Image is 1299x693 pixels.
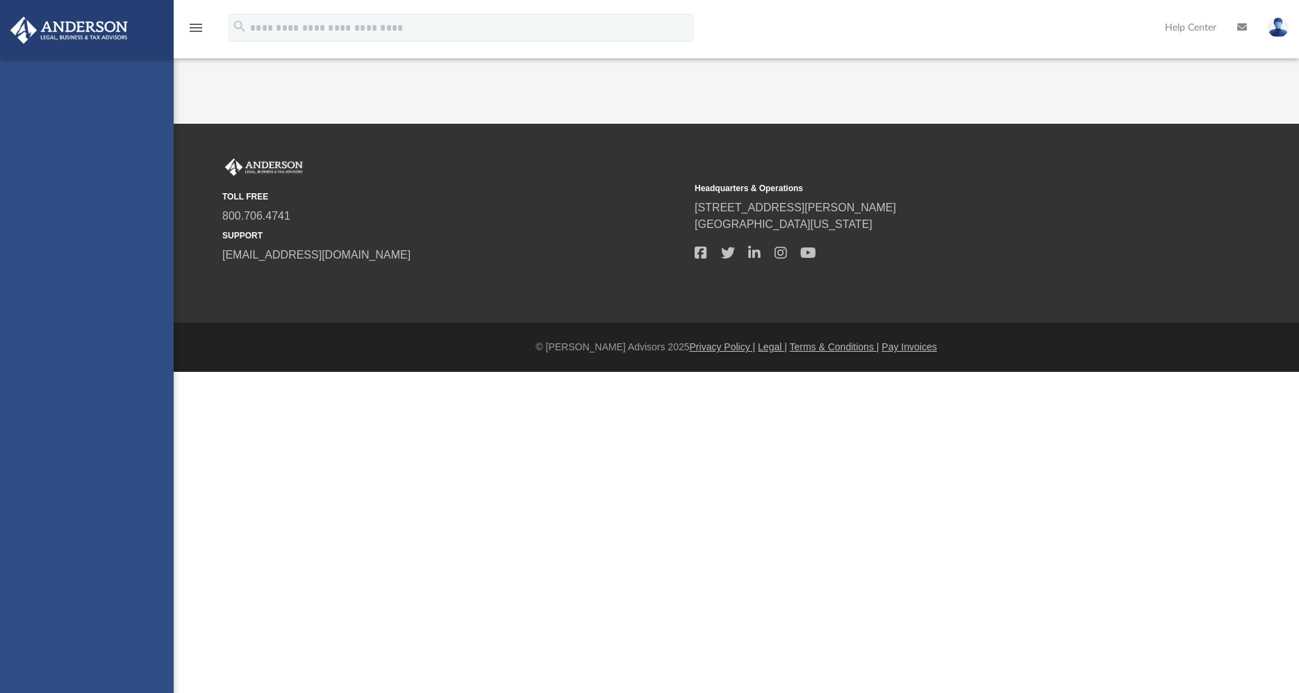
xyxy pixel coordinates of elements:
[222,190,685,203] small: TOLL FREE
[222,210,290,222] a: 800.706.4741
[232,19,247,34] i: search
[1268,17,1289,38] img: User Pic
[790,341,879,352] a: Terms & Conditions |
[222,229,685,242] small: SUPPORT
[188,19,204,36] i: menu
[222,158,306,177] img: Anderson Advisors Platinum Portal
[695,182,1157,195] small: Headquarters & Operations
[758,341,787,352] a: Legal |
[690,341,756,352] a: Privacy Policy |
[222,249,411,261] a: [EMAIL_ADDRESS][DOMAIN_NAME]
[6,17,132,44] img: Anderson Advisors Platinum Portal
[882,341,936,352] a: Pay Invoices
[174,340,1299,354] div: © [PERSON_NAME] Advisors 2025
[695,202,896,213] a: [STREET_ADDRESS][PERSON_NAME]
[188,26,204,36] a: menu
[695,218,872,230] a: [GEOGRAPHIC_DATA][US_STATE]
